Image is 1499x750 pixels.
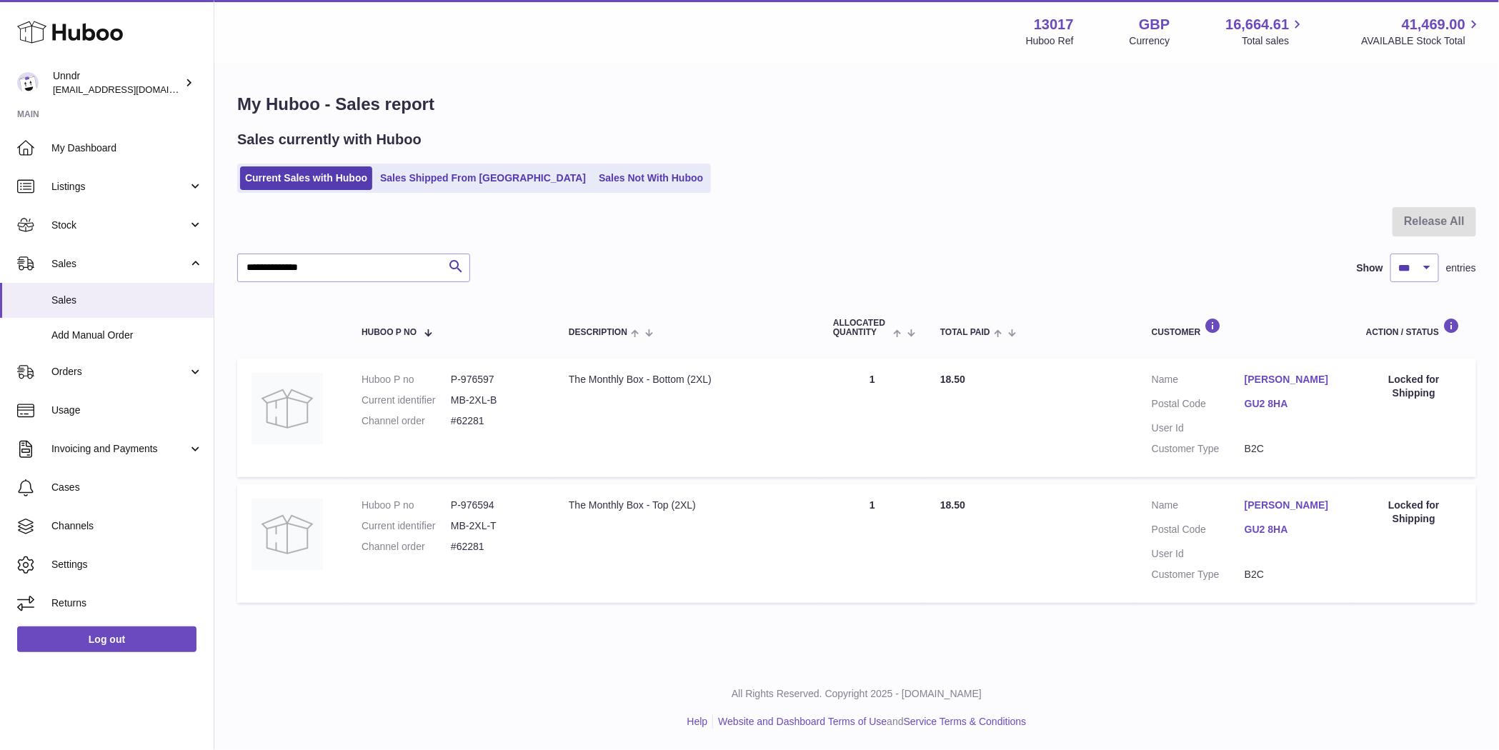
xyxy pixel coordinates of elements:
div: Customer [1152,318,1338,337]
span: Settings [51,558,203,571]
span: 18.50 [940,499,965,511]
span: Total sales [1242,34,1305,48]
a: GU2 8HA [1245,523,1338,536]
dd: B2C [1245,442,1338,456]
div: Action / Status [1366,318,1462,337]
span: Listings [51,180,188,194]
dt: Postal Code [1152,523,1245,540]
span: entries [1446,261,1476,275]
dt: Channel order [362,414,451,428]
span: My Dashboard [51,141,203,155]
span: Add Manual Order [51,329,203,342]
dd: #62281 [451,540,540,554]
a: Service Terms & Conditions [904,716,1027,727]
label: Show [1357,261,1383,275]
dt: Current identifier [362,394,451,407]
dt: Postal Code [1152,397,1245,414]
a: 41,469.00 AVAILABLE Stock Total [1361,15,1482,48]
div: The Monthly Box - Bottom (2XL) [569,373,805,386]
img: no-photo.jpg [252,499,323,570]
div: The Monthly Box - Top (2XL) [569,499,805,512]
div: Locked for Shipping [1366,373,1462,400]
dd: P-976594 [451,499,540,512]
a: GU2 8HA [1245,397,1338,411]
span: 18.50 [940,374,965,385]
h1: My Huboo - Sales report [237,93,1476,116]
span: 41,469.00 [1402,15,1465,34]
img: sofiapanwar@gmail.com [17,72,39,94]
h2: Sales currently with Huboo [237,130,422,149]
a: Sales Shipped From [GEOGRAPHIC_DATA] [375,166,591,190]
td: 1 [819,359,926,477]
span: [EMAIL_ADDRESS][DOMAIN_NAME] [53,84,210,95]
div: Currency [1130,34,1170,48]
td: 1 [819,484,926,603]
a: [PERSON_NAME] [1245,373,1338,386]
dt: Name [1152,499,1245,516]
a: [PERSON_NAME] [1245,499,1338,512]
span: Description [569,328,627,337]
span: Orders [51,365,188,379]
dt: Channel order [362,540,451,554]
span: Usage [51,404,203,417]
span: Sales [51,257,188,271]
span: Huboo P no [362,328,417,337]
dd: #62281 [451,414,540,428]
a: Current Sales with Huboo [240,166,372,190]
span: Cases [51,481,203,494]
img: no-photo.jpg [252,373,323,444]
dt: Name [1152,373,1245,390]
div: Locked for Shipping [1366,499,1462,526]
dt: Current identifier [362,519,451,533]
dt: Customer Type [1152,442,1245,456]
dt: User Id [1152,547,1245,561]
dt: Customer Type [1152,568,1245,581]
div: Huboo Ref [1026,34,1074,48]
p: All Rights Reserved. Copyright 2025 - [DOMAIN_NAME] [226,687,1488,701]
a: Log out [17,626,196,652]
strong: 13017 [1034,15,1074,34]
span: Returns [51,596,203,610]
span: Invoicing and Payments [51,442,188,456]
dd: MB-2XL-B [451,394,540,407]
span: 16,664.61 [1225,15,1289,34]
span: Total paid [940,328,990,337]
li: and [713,715,1026,729]
dt: Huboo P no [362,499,451,512]
div: Unndr [53,69,181,96]
span: Stock [51,219,188,232]
dd: P-976597 [451,373,540,386]
span: Sales [51,294,203,307]
dd: B2C [1245,568,1338,581]
a: Website and Dashboard Terms of Use [718,716,887,727]
dd: MB-2XL-T [451,519,540,533]
strong: GBP [1139,15,1170,34]
span: Channels [51,519,203,533]
dt: User Id [1152,421,1245,435]
a: 16,664.61 Total sales [1225,15,1305,48]
span: AVAILABLE Stock Total [1361,34,1482,48]
dt: Huboo P no [362,373,451,386]
a: Help [687,716,708,727]
a: Sales Not With Huboo [594,166,708,190]
span: ALLOCATED Quantity [833,319,890,337]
